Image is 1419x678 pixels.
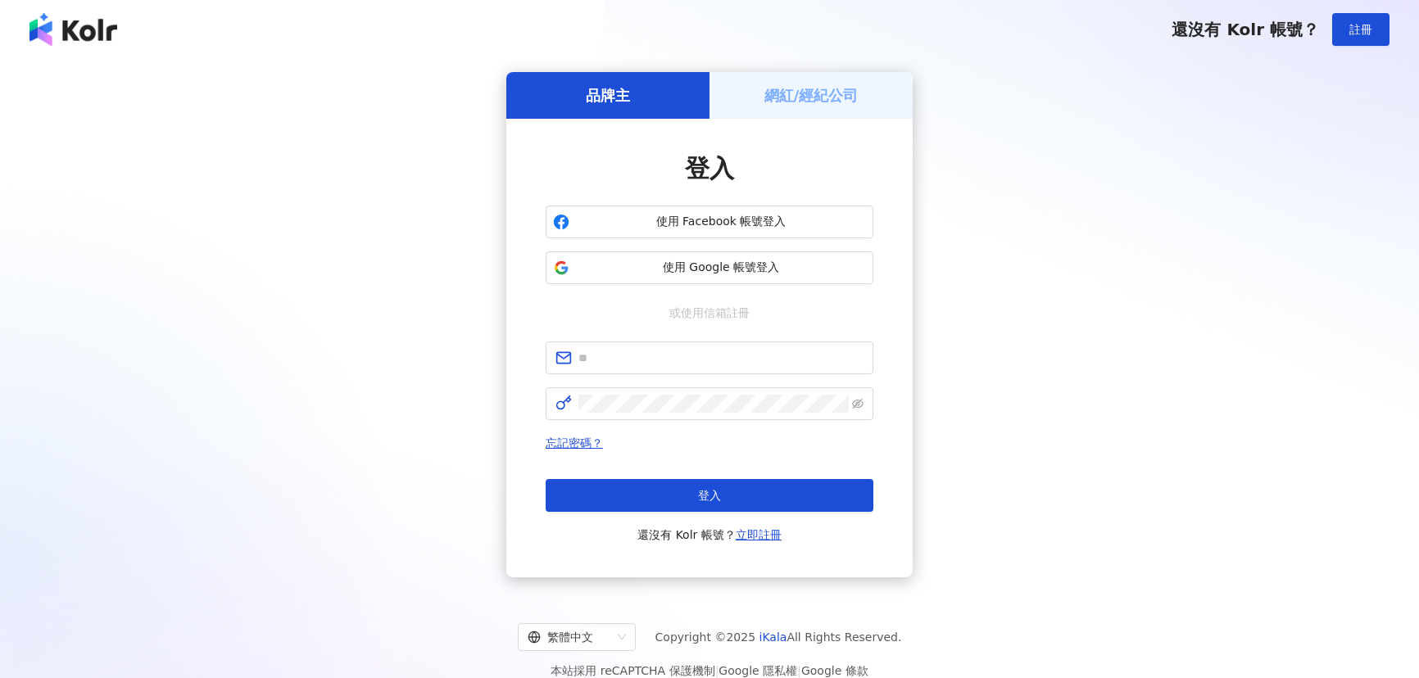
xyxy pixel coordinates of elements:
span: 登入 [698,489,721,502]
button: 註冊 [1332,13,1390,46]
a: 忘記密碼？ [546,436,603,450]
button: 使用 Google 帳號登入 [546,251,873,284]
span: 或使用信箱註冊 [658,304,761,322]
span: eye-invisible [852,398,864,409]
a: Google 條款 [801,664,868,677]
span: 使用 Google 帳號登入 [576,260,866,276]
h5: 品牌主 [586,85,630,106]
button: 登入 [546,479,873,512]
span: 登入 [685,154,734,183]
h5: 網紅/經紀公司 [764,85,859,106]
img: logo [29,13,117,46]
span: 還沒有 Kolr 帳號？ [1172,20,1319,39]
span: 註冊 [1349,23,1372,36]
span: | [797,664,801,677]
a: iKala [759,631,787,644]
a: Google 隱私權 [719,664,797,677]
button: 使用 Facebook 帳號登入 [546,206,873,238]
span: 還沒有 Kolr 帳號？ [637,525,782,545]
a: 立即註冊 [736,528,782,541]
span: Copyright © 2025 All Rights Reserved. [655,627,902,647]
span: 使用 Facebook 帳號登入 [576,214,866,230]
div: 繁體中文 [528,624,611,650]
span: | [715,664,719,677]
